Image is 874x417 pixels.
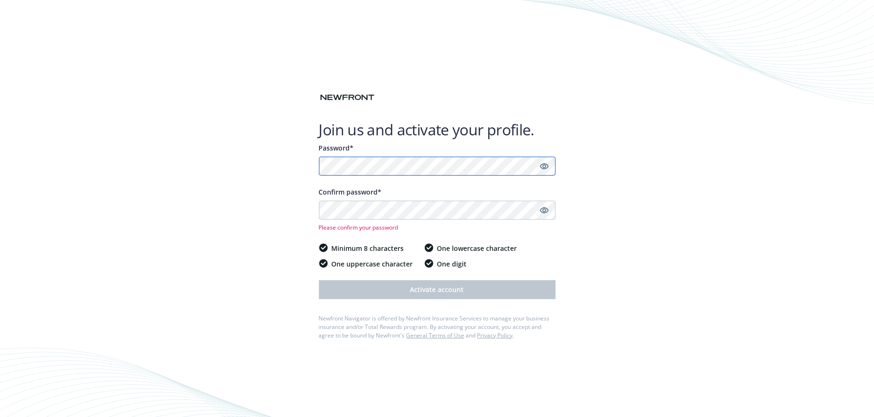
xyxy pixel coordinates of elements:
span: Activate account [410,285,464,294]
input: Enter a unique password... [319,157,556,176]
img: Newfront logo [319,92,376,103]
h1: Join us and activate your profile. [319,120,556,139]
span: Please confirm your password [319,223,556,231]
span: One digit [437,259,467,269]
span: One lowercase character [437,243,517,253]
span: Confirm password* [319,187,382,196]
a: Show password [539,204,550,216]
span: One uppercase character [332,259,413,269]
input: Confirm your unique password... [319,201,556,220]
div: Newfront Navigator is offered by Newfront Insurance Services to manage your business insurance an... [319,314,556,340]
span: Password* [319,143,354,152]
a: Show password [539,160,550,172]
span: Minimum 8 characters [332,243,404,253]
button: Activate account [319,280,556,299]
a: General Terms of Use [406,331,465,339]
a: Privacy Policy [477,331,513,339]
